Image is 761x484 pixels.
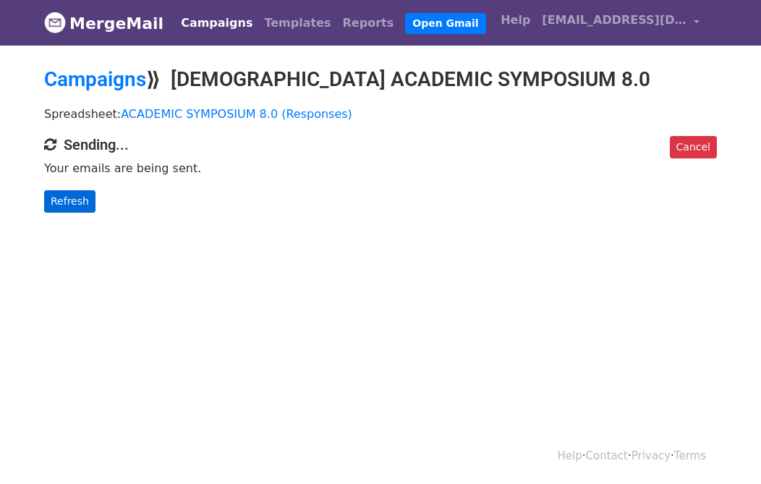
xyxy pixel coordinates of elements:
h2: ⟫ [DEMOGRAPHIC_DATA] ACADEMIC SYMPOSIUM 8.0 [44,67,717,92]
a: Templates [258,9,336,38]
a: Privacy [632,449,671,462]
span: [EMAIL_ADDRESS][DOMAIN_NAME] [542,12,686,29]
a: MergeMail [44,8,163,38]
h4: Sending... [44,136,717,153]
a: Terms [674,449,706,462]
p: Spreadsheet: [44,106,717,122]
img: MergeMail logo [44,12,66,33]
p: Your emails are being sent. [44,161,717,176]
a: Contact [586,449,628,462]
a: Refresh [44,190,95,213]
a: Reports [337,9,400,38]
a: Campaigns [44,67,146,91]
iframe: Chat Widget [689,415,761,484]
a: [EMAIL_ADDRESS][DOMAIN_NAME] [536,6,705,40]
a: Help [495,6,536,35]
a: Help [558,449,582,462]
a: ACADEMIC SYMPOSIUM 8.0 (Responses) [121,107,352,121]
a: Open Gmail [405,13,485,34]
a: Campaigns [175,9,258,38]
a: Cancel [670,136,717,158]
